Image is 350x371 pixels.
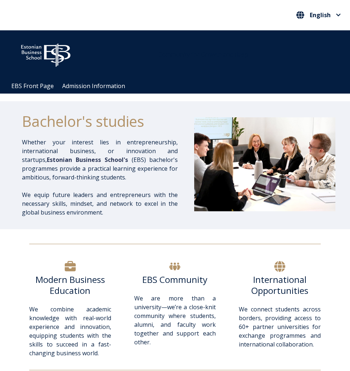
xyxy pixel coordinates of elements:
[294,9,343,21] nav: Select your language
[15,38,77,69] img: ebs_logo2016_white
[29,305,111,357] span: We combine academic knowledge with real-world experience and innovation, equipping students with ...
[134,294,216,355] p: We are more than a university—we’re a close-knit community where students, alumni, and faculty wo...
[22,138,178,182] p: Whether your interest lies in entrepreneurship, international business, or innovation and startup...
[29,274,111,296] h6: Modern Business Education
[11,82,54,90] a: EBS Front Page
[7,79,350,94] div: Navigation Menu
[22,190,178,217] p: We equip future leaders and entrepreneurs with the necessary skills, mindset, and network to exce...
[294,9,343,21] button: English
[239,274,321,296] h6: International Opportunities
[134,274,216,285] h6: EBS Community
[239,305,321,349] p: We connect students across borders, providing access to 60+ partner universities for exchange pro...
[310,12,331,18] span: English
[47,156,128,164] span: Estonian Business School's
[194,117,335,211] img: Bachelor's at EBS
[158,50,248,58] span: Community for Growth and Resp
[22,112,178,130] h1: Bachelor's studies
[62,82,125,90] a: Admission Information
